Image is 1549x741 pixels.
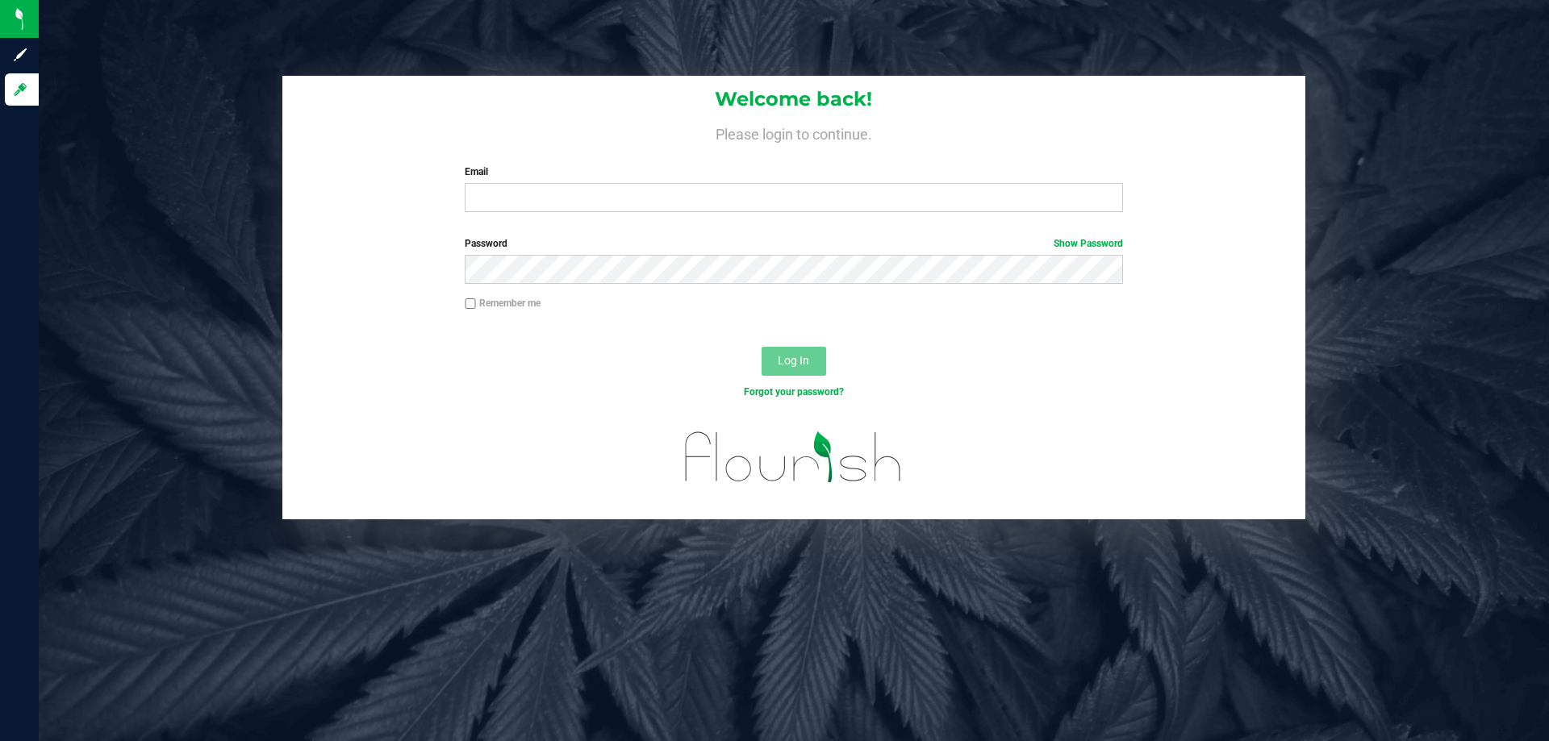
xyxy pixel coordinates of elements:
[666,416,921,498] img: flourish_logo.svg
[465,238,507,249] span: Password
[12,81,28,98] inline-svg: Log in
[744,386,844,398] a: Forgot your password?
[282,89,1305,110] h1: Welcome back!
[1054,238,1123,249] a: Show Password
[282,123,1305,142] h4: Please login to continue.
[778,354,809,367] span: Log In
[465,164,1122,179] label: Email
[465,298,476,310] input: Remember me
[762,347,826,376] button: Log In
[12,47,28,63] inline-svg: Sign up
[465,296,541,310] label: Remember me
